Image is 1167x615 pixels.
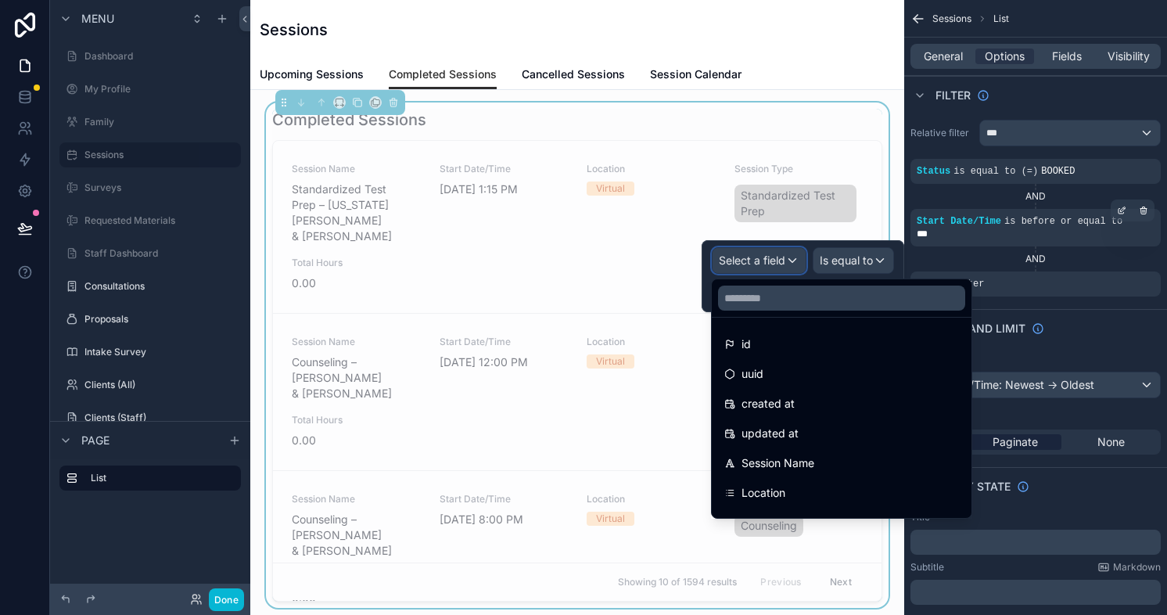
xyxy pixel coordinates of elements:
span: Session Name [292,163,421,175]
span: Standardized Test Prep [741,188,851,219]
a: Staff Dashboard [59,241,241,266]
span: None [1097,434,1125,450]
span: Location [587,163,716,175]
a: Proposals [59,307,241,332]
button: Start Date/Time: Newest -> Oldest [910,372,1161,398]
span: BOOKED [1041,166,1075,177]
a: Family [59,110,241,135]
span: is equal to (=) [953,166,1038,177]
h1: Sessions [260,19,328,41]
div: AND [910,253,1161,265]
label: Requested Materials [84,214,238,227]
a: Surveys [59,175,241,200]
span: Sessions [932,13,971,25]
span: Upcoming Sessions [260,67,364,82]
label: List [91,472,228,484]
span: Total Hours [292,257,421,269]
div: Virtual [596,512,625,526]
div: Virtual [596,354,625,369]
span: Status [917,166,950,177]
span: Location [587,336,716,348]
span: Showing 10 of 1594 results [618,576,737,588]
label: My Profile [84,83,238,95]
span: Start Date/Time [440,336,569,348]
span: Start Date/Time [917,216,1001,227]
a: Cancelled Sessions [522,60,625,92]
a: Upcoming Sessions [260,60,364,92]
span: Location [741,484,785,502]
span: Session Name [292,493,421,505]
div: scrollable content [50,459,250,506]
span: Session Name [741,454,814,473]
a: Intake Survey [59,340,241,365]
label: Staff Dashboard [84,247,238,260]
span: Cancelled Sessions [522,67,625,82]
span: Empty state [935,479,1011,495]
a: Completed Sessions [389,60,497,90]
span: Session Type [741,513,810,532]
label: Clients (All) [84,379,238,391]
a: Sessions [59,142,241,167]
span: 0.00 [292,275,421,291]
span: Location [587,493,716,505]
span: Filter [935,88,971,103]
span: Standardized Test Prep – [US_STATE][PERSON_NAME] & [PERSON_NAME] [292,182,421,244]
span: Counseling – [PERSON_NAME] & [PERSON_NAME] [292,354,421,401]
span: Start Date/Time [440,163,569,175]
span: uuid [741,365,763,383]
span: Sort And Limit [935,321,1025,336]
span: 0.00 [292,433,421,448]
a: Dashboard [59,44,241,69]
span: List [993,13,1009,25]
span: id [741,335,751,354]
span: Options [985,49,1025,64]
label: Family [84,116,238,128]
a: Markdown [1097,561,1161,574]
span: Counseling [741,518,797,534]
span: Paginate [993,434,1038,450]
label: Subtitle [910,561,944,574]
label: Clients (Staff) [84,412,238,424]
span: is before or equal to [1004,216,1122,227]
span: created at [741,394,795,413]
label: Surveys [84,182,238,194]
a: Session Calendar [650,60,741,92]
a: Clients (Staff) [59,405,241,430]
span: Session Name [292,336,421,348]
div: Start Date/Time: Newest -> Oldest [911,372,1160,397]
span: Page [81,433,110,448]
a: My Profile [59,77,241,102]
span: Visibility [1108,49,1150,64]
span: [DATE] 1:15 PM [440,182,569,197]
button: Done [209,588,244,611]
span: updated at [741,424,799,443]
span: Fields [1052,49,1082,64]
label: Intake Survey [84,346,238,358]
h1: Completed Sessions [272,109,426,131]
div: scrollable content [910,580,1161,605]
label: Consultations [84,280,238,293]
span: Markdown [1113,561,1161,574]
label: Proposals [84,313,238,325]
span: Menu [81,11,114,27]
span: Completed Sessions [389,67,497,82]
span: Total Hours [292,414,421,426]
span: Session Calendar [650,67,741,82]
span: Start Date/Time [440,493,569,505]
div: scrollable content [910,530,1161,555]
a: Requested Materials [59,208,241,233]
div: Virtual [596,182,625,196]
span: General [924,49,963,64]
div: AND [910,190,1161,203]
span: [DATE] 12:00 PM [440,354,569,370]
label: Relative filter [910,127,973,139]
label: Dashboard [84,50,238,63]
span: Counseling – [PERSON_NAME] & [PERSON_NAME] [292,512,421,559]
a: Consultations [59,274,241,299]
span: Session Type [734,163,864,175]
button: Next [819,570,863,595]
label: Sessions [84,149,232,161]
a: Clients (All) [59,372,241,397]
span: [DATE] 8:00 PM [440,512,569,527]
